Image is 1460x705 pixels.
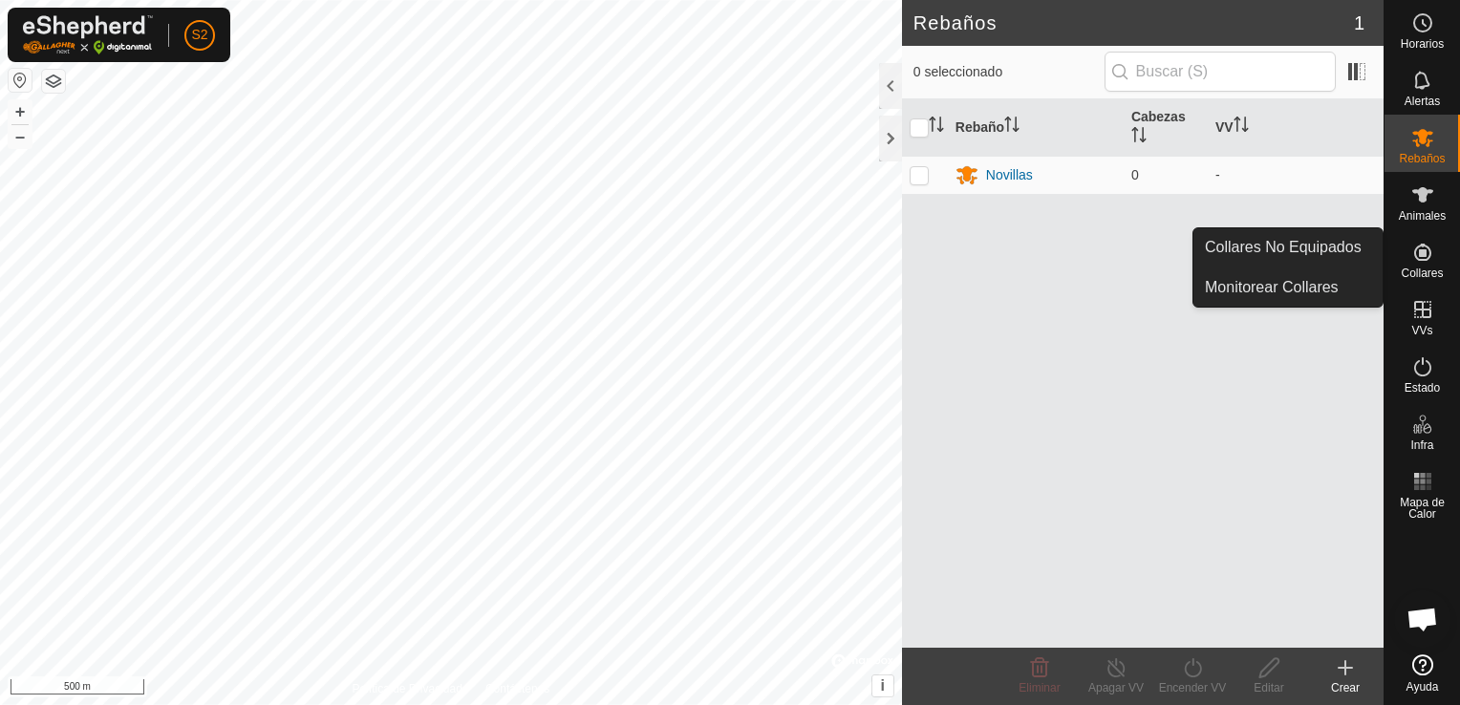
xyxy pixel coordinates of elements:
span: i [881,677,885,694]
span: Infra [1410,439,1433,451]
div: Apagar VV [1078,679,1154,696]
span: VVs [1411,325,1432,336]
button: – [9,125,32,148]
button: i [872,675,893,696]
span: S2 [191,25,207,45]
div: Chat abierto [1394,590,1451,648]
th: Rebaño [948,99,1124,157]
a: Contáctenos [485,680,549,697]
p-sorticon: Activar para ordenar [929,119,944,135]
div: Crear [1307,679,1384,696]
span: Collares [1401,267,1443,279]
span: Monitorear Collares [1205,276,1339,299]
span: Animales [1399,210,1446,222]
span: Estado [1405,382,1440,394]
p-sorticon: Activar para ordenar [1234,119,1249,135]
span: Mapa de Calor [1389,497,1455,520]
span: 1 [1354,9,1364,37]
button: + [9,100,32,123]
a: Monitorear Collares [1193,268,1383,307]
span: Ayuda [1406,681,1439,693]
p-sorticon: Activar para ordenar [1004,119,1020,135]
td: - [1208,156,1384,194]
a: Política de Privacidad [352,680,462,697]
img: Logo Gallagher [23,15,153,54]
span: 0 seleccionado [913,62,1105,82]
th: VV [1208,99,1384,157]
p-sorticon: Activar para ordenar [1131,130,1147,145]
div: Encender VV [1154,679,1231,696]
span: 0 [1131,167,1139,182]
div: Editar [1231,679,1307,696]
a: Ayuda [1385,647,1460,700]
h2: Rebaños [913,11,1354,34]
span: Collares No Equipados [1205,236,1362,259]
input: Buscar (S) [1105,52,1336,92]
span: Alertas [1405,96,1440,107]
span: Rebaños [1399,153,1445,164]
span: Eliminar [1019,681,1060,694]
th: Cabezas [1124,99,1208,157]
a: Collares No Equipados [1193,228,1383,267]
button: Capas del Mapa [42,70,65,93]
span: Horarios [1401,38,1444,50]
button: Restablecer Mapa [9,69,32,92]
div: Novillas [986,165,1033,185]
